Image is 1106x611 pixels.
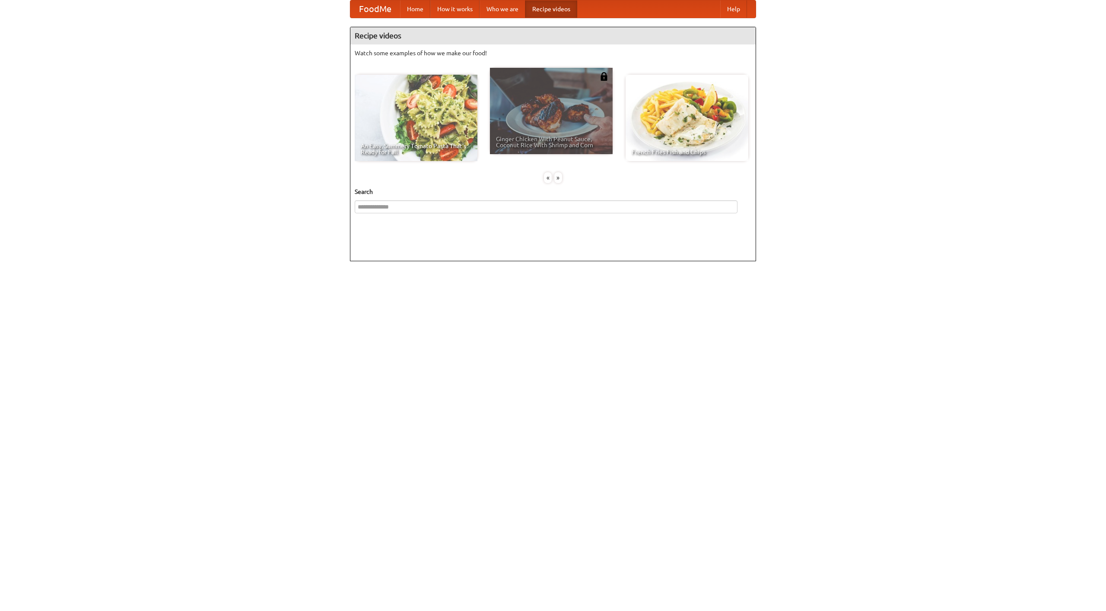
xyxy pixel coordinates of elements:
[355,187,751,196] h5: Search
[355,49,751,57] p: Watch some examples of how we make our food!
[355,75,477,161] a: An Easy, Summery Tomato Pasta That's Ready for Fall
[554,172,562,183] div: »
[400,0,430,18] a: Home
[632,149,742,155] span: French Fries Fish and Chips
[626,75,748,161] a: French Fries Fish and Chips
[480,0,525,18] a: Who we are
[544,172,552,183] div: «
[600,72,608,81] img: 483408.png
[350,0,400,18] a: FoodMe
[525,0,577,18] a: Recipe videos
[350,27,756,44] h4: Recipe videos
[430,0,480,18] a: How it works
[720,0,747,18] a: Help
[361,143,471,155] span: An Easy, Summery Tomato Pasta That's Ready for Fall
